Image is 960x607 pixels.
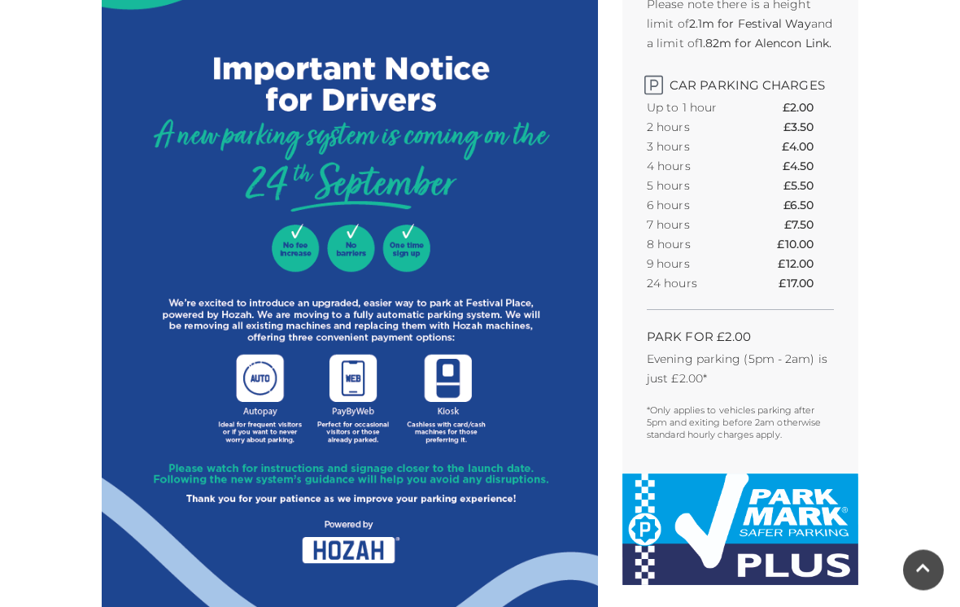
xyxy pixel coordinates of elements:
th: £17.00 [779,274,834,294]
th: 5 hours [647,177,750,196]
img: Park-Mark-Plus-LG.jpeg [622,474,858,586]
th: 9 hours [647,255,750,274]
th: £4.50 [783,157,834,177]
th: 3 hours [647,138,750,157]
h2: PARK FOR £2.00 [647,330,834,345]
th: 2 hours [647,118,750,138]
th: £7.50 [784,216,834,235]
strong: 1.82m for Alencon Link. [699,37,831,51]
h2: Car Parking Charges [647,70,834,94]
p: *Only applies to vehicles parking after 5pm and exiting before 2am otherwise standard hourly char... [647,405,834,442]
strong: 2.1m for Festival Way [689,17,811,32]
th: 6 hours [647,196,750,216]
th: 8 hours [647,235,750,255]
th: £3.50 [783,118,834,138]
th: Up to 1 hour [647,98,750,118]
th: 7 hours [647,216,750,235]
th: 24 hours [647,274,750,294]
th: £2.00 [783,98,834,118]
th: 4 hours [647,157,750,177]
th: £4.00 [782,138,834,157]
p: Evening parking (5pm - 2am) is just £2.00* [647,350,834,389]
th: £5.50 [783,177,834,196]
th: £6.50 [783,196,834,216]
th: £10.00 [777,235,834,255]
th: £12.00 [778,255,834,274]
